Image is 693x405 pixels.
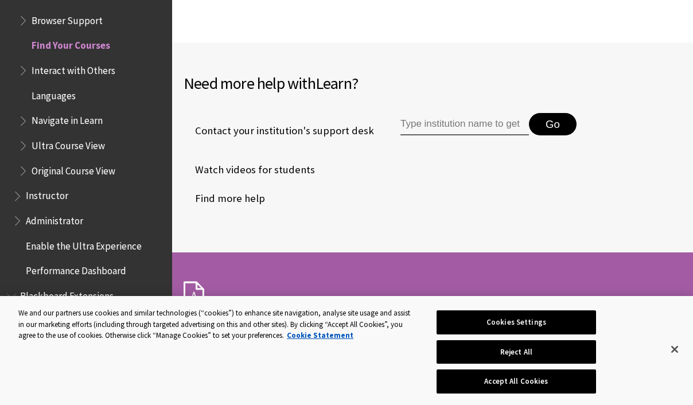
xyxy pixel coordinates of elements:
span: Contact your institution's support desk [184,123,374,138]
span: Browser Support [32,11,103,26]
a: Watch videos for students [184,161,315,178]
span: Languages [32,86,76,102]
h2: Need more help with ? [184,71,682,95]
a: Find more help [184,190,265,207]
span: Ultra Course View [32,136,105,151]
span: Learn [316,73,352,94]
button: Accept All Cookies [437,369,596,394]
span: Original Course View [32,161,115,177]
button: Go [529,113,577,136]
span: Navigate in Learn [32,111,103,127]
button: Close [662,337,687,362]
span: Administrator [26,211,83,227]
span: Interact with Others [32,61,115,76]
input: Type institution name to get support [400,113,529,136]
span: Blackboard Extensions [20,286,114,302]
span: Enable the Ultra Experience [26,236,142,252]
button: Reject All [437,340,596,364]
span: Performance Dashboard [26,262,126,277]
span: Find Your Courses [32,36,110,52]
img: Subscription Icon [184,281,204,310]
a: More information about your privacy, opens in a new tab [287,330,353,340]
div: We and our partners use cookies and similar technologies (“cookies”) to enhance site navigation, ... [18,307,416,341]
button: Cookies Settings [437,310,596,334]
span: Instructor [26,186,68,202]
